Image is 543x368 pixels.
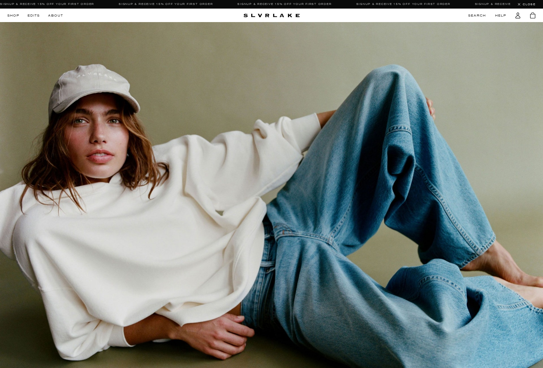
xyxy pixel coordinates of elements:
a: About [48,14,63,18]
a: Signup & Receive 15% Off Your First Order [237,2,331,6]
button: Edits [28,14,40,18]
a: Signup & Receive 15% Off Your First Order [356,2,450,6]
span: Close [523,3,536,6]
a: Signup & Receive 15% Off Your First Order [119,2,213,6]
button: Show bag [530,9,536,22]
a: Help [495,14,506,18]
a: Shop [7,14,19,18]
button: Search [468,14,486,18]
button: Close [510,2,543,6]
